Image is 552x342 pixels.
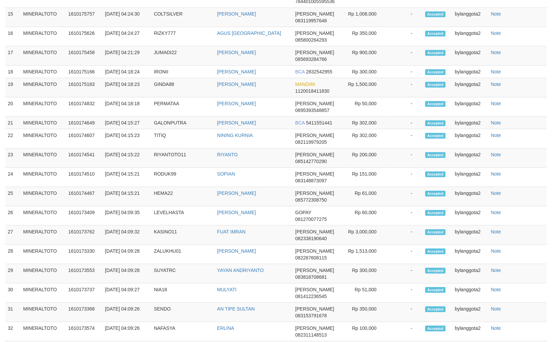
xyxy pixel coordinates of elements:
[102,78,151,97] td: [DATE] 04:18:23
[387,264,423,283] td: -
[295,101,334,106] span: [PERSON_NAME]
[66,27,102,46] td: 1610175626
[102,97,151,117] td: [DATE] 04:18:18
[452,206,488,226] td: bylanggota2
[217,50,256,55] a: [PERSON_NAME]
[5,66,21,78] td: 18
[452,46,488,66] td: bylanggota2
[21,78,66,97] td: MINERALTOTO
[102,8,151,27] td: [DATE] 04:24:30
[425,268,446,274] span: Accepted
[295,88,330,94] span: 1120018411830
[425,249,446,254] span: Accepted
[425,31,446,37] span: Accepted
[491,325,501,331] a: Note
[306,120,332,126] span: 5411551441
[217,190,256,196] a: [PERSON_NAME]
[295,18,327,23] span: 083119957648
[151,168,214,187] td: RODUK99
[344,129,387,149] td: Rp 302,000
[217,210,256,215] a: [PERSON_NAME]
[217,82,256,87] a: [PERSON_NAME]
[151,78,214,97] td: GINDA88
[295,236,327,241] span: 082338190640
[5,129,21,149] td: 22
[21,245,66,264] td: MINERALTOTO
[295,287,334,292] span: [PERSON_NAME]
[387,206,423,226] td: -
[66,149,102,168] td: 1610174541
[295,82,315,87] span: MANDIRI
[344,206,387,226] td: Rp 60,000
[491,30,501,36] a: Note
[295,178,327,183] span: 083148873097
[5,97,21,117] td: 20
[295,248,334,254] span: [PERSON_NAME]
[66,117,102,129] td: 1610174649
[452,78,488,97] td: bylanggota2
[102,206,151,226] td: [DATE] 04:09:35
[21,226,66,245] td: MINERALTOTO
[295,139,327,145] span: 082119979205
[5,283,21,303] td: 30
[295,210,311,215] span: GOPAY
[425,287,446,293] span: Accepted
[151,117,214,129] td: GALONPUTRA
[425,229,446,235] span: Accepted
[217,287,237,292] a: MULYATI
[306,69,332,74] span: 2832542955
[295,108,330,113] span: 0895393548857
[102,149,151,168] td: [DATE] 04:15:22
[151,303,214,322] td: SENDO
[295,306,334,312] span: [PERSON_NAME]
[21,66,66,78] td: MINERALTOTO
[102,245,151,264] td: [DATE] 04:09:28
[295,332,327,338] span: 082311148513
[452,27,488,46] td: bylanggota2
[491,306,501,312] a: Note
[217,101,256,106] a: [PERSON_NAME]
[387,303,423,322] td: -
[151,206,214,226] td: LEVELHASTA
[452,97,488,117] td: bylanggota2
[295,171,334,177] span: [PERSON_NAME]
[491,120,501,126] a: Note
[151,226,214,245] td: KASINO11
[295,56,327,62] span: 085693284766
[102,168,151,187] td: [DATE] 04:15:21
[387,168,423,187] td: -
[21,264,66,283] td: MINERALTOTO
[344,264,387,283] td: Rp 300,000
[151,187,214,206] td: HEMA22
[452,129,488,149] td: bylanggota2
[21,97,66,117] td: MINERALTOTO
[452,187,488,206] td: bylanggota2
[344,245,387,264] td: Rp 1,513,000
[425,69,446,75] span: Accepted
[295,313,327,318] span: 083153791678
[66,303,102,322] td: 1610173368
[102,187,151,206] td: [DATE] 04:15:21
[21,46,66,66] td: MINERALTOTO
[217,248,256,254] a: [PERSON_NAME]
[66,168,102,187] td: 1610174510
[452,283,488,303] td: bylanggota2
[452,8,488,27] td: bylanggota2
[387,226,423,245] td: -
[21,27,66,46] td: MINERALTOTO
[295,11,334,17] span: [PERSON_NAME]
[66,8,102,27] td: 1610175757
[151,8,214,27] td: COLTSILVER
[344,303,387,322] td: Rp 350,000
[452,303,488,322] td: bylanggota2
[387,46,423,66] td: -
[217,152,238,157] a: RIYANTO
[425,101,446,107] span: Accepted
[491,152,501,157] a: Note
[387,97,423,117] td: -
[102,264,151,283] td: [DATE] 04:09:28
[295,255,327,260] span: 082267608115
[217,30,281,36] a: AGUS [GEOGRAPHIC_DATA]
[425,210,446,216] span: Accepted
[452,322,488,341] td: bylanggota2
